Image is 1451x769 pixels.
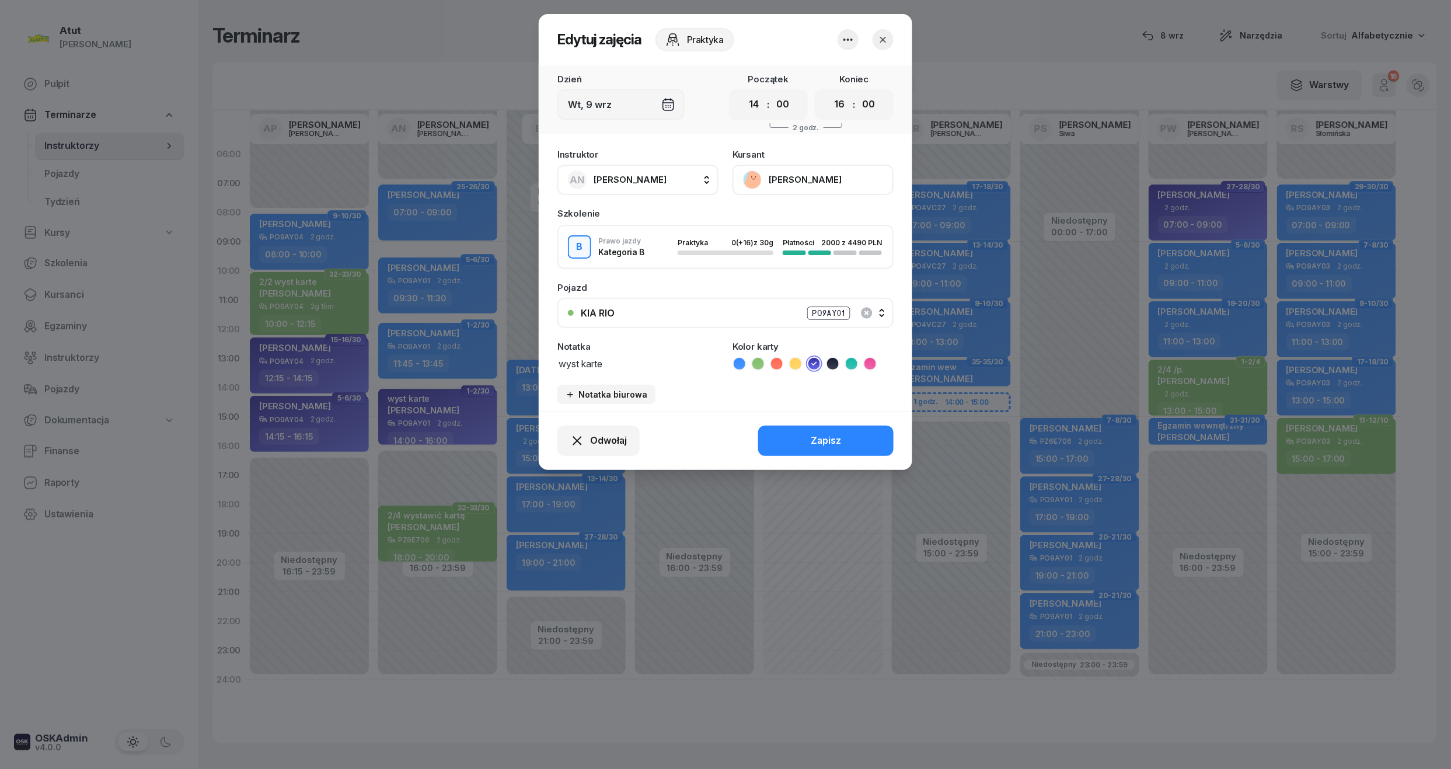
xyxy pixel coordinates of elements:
button: [PERSON_NAME] [733,165,894,195]
button: Notatka biurowa [557,385,655,404]
button: Odwołaj [557,426,640,456]
div: KIA RIO [581,308,615,318]
div: Zapisz [811,433,841,448]
div: : [768,98,770,112]
h2: Edytuj zajęcia [557,30,641,49]
span: [PERSON_NAME] [594,174,667,185]
button: AN[PERSON_NAME] [557,165,718,195]
div: Notatka biurowa [566,389,647,399]
div: PO9AY01 [807,307,850,320]
button: Zapisz [758,426,894,456]
div: : [853,98,856,112]
span: Odwołaj [590,433,627,448]
button: KIA RIOPO9AY01 [557,298,894,328]
span: AN [570,175,585,185]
